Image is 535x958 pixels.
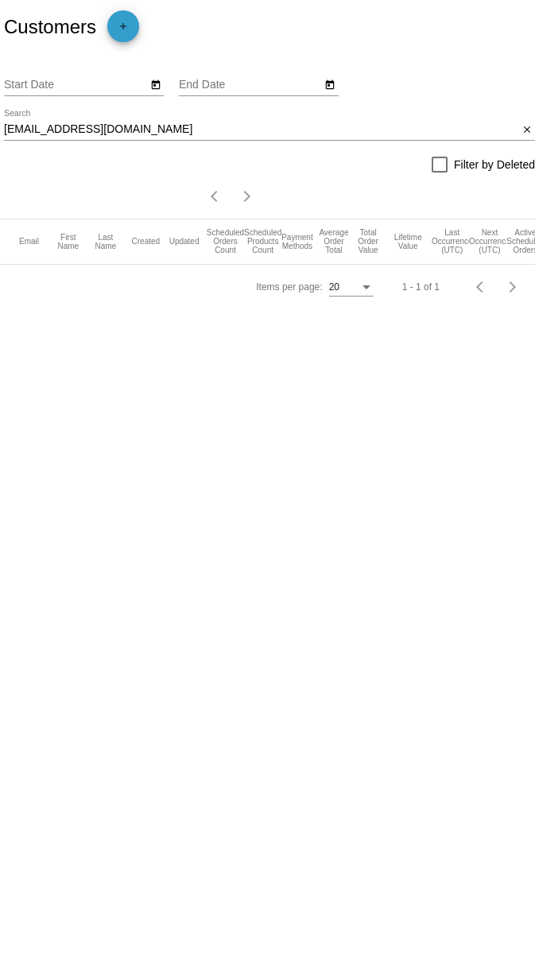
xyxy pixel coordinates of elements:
[147,76,164,92] button: Open calendar
[207,228,244,254] button: Change sorting for TotalScheduledOrdersCount
[281,233,312,250] button: Change sorting for PaymentMethodsCount
[4,16,96,38] h2: Customers
[465,271,497,303] button: Previous page
[132,237,161,246] button: Change sorting for CreatedUtc
[521,124,533,137] mat-icon: close
[432,228,473,254] button: Change sorting for LastScheduledOrderOccurrenceUtc
[94,233,117,250] button: Change sorting for LastName
[4,123,518,136] input: Search
[469,228,510,254] button: Change sorting for NextScheduledOrderOccurrenceUtc
[256,281,322,293] div: Items per page:
[231,180,263,212] button: Next page
[169,237,200,246] button: Change sorting for UpdatedUtc
[402,281,440,293] div: 1 - 1 of 1
[244,228,281,254] button: Change sorting for TotalProductsScheduledCount
[454,155,535,174] span: Filter by Deleted
[179,79,322,91] input: End Date
[394,233,422,250] button: Change sorting for ScheduledOrderLTV
[497,271,529,303] button: Next page
[329,281,339,293] span: 20
[518,122,535,138] button: Clear
[200,180,231,212] button: Previous page
[329,282,374,293] mat-select: Items per page:
[19,237,39,246] button: Change sorting for Email
[4,79,147,91] input: Start Date
[56,233,79,250] button: Change sorting for FirstName
[114,21,133,40] mat-icon: add
[319,228,348,254] button: Change sorting for AverageScheduledOrderTotal
[322,76,339,92] button: Open calendar
[357,228,380,254] button: Change sorting for TotalScheduledOrderValue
